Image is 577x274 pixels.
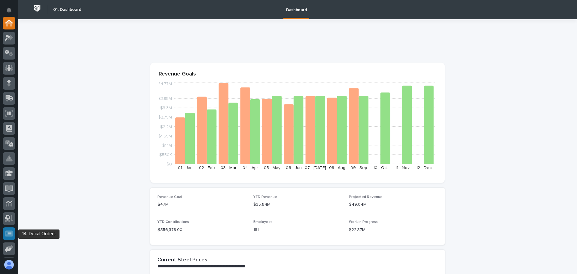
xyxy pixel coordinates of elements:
[253,227,342,233] p: 181
[158,82,172,86] tspan: $4.77M
[253,220,273,224] span: Employees
[162,143,172,147] tspan: $1.1M
[178,166,193,170] text: 01 - Jan
[157,220,189,224] span: YTD Contributions
[8,7,15,17] div: Notifications
[3,258,15,271] button: users-avatar
[350,166,367,170] text: 09 - Sep
[253,195,277,199] span: YTD Revenue
[286,166,302,170] text: 06 - Jun
[221,166,237,170] text: 03 - Mar
[159,152,172,157] tspan: $550K
[349,202,438,208] p: $49.04M
[32,3,43,14] img: Workspace Logo
[159,71,436,78] p: Revenue Goals
[157,195,182,199] span: Revenue Goal
[160,106,172,110] tspan: $3.3M
[253,202,342,208] p: $35.64M
[243,166,258,170] text: 04 - Apr
[264,166,280,170] text: 05 - May
[349,227,438,233] p: $22.37M
[158,134,172,138] tspan: $1.65M
[158,115,172,119] tspan: $2.75M
[166,162,172,166] tspan: $0
[373,166,388,170] text: 10 - Oct
[157,257,207,263] h2: Current Steel Prices
[349,220,378,224] span: Work in Progress
[329,166,345,170] text: 08 - Aug
[3,4,15,16] button: Notifications
[158,97,172,101] tspan: $3.85M
[199,166,215,170] text: 02 - Feb
[160,125,172,129] tspan: $2.2M
[305,166,326,170] text: 07 - [DATE]
[157,227,246,233] p: $ 356,378.00
[416,166,432,170] text: 12 - Dec
[157,202,246,208] p: $47M
[53,7,81,12] h2: 01. Dashboard
[395,166,410,170] text: 11 - Nov
[349,195,383,199] span: Projected Revenue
